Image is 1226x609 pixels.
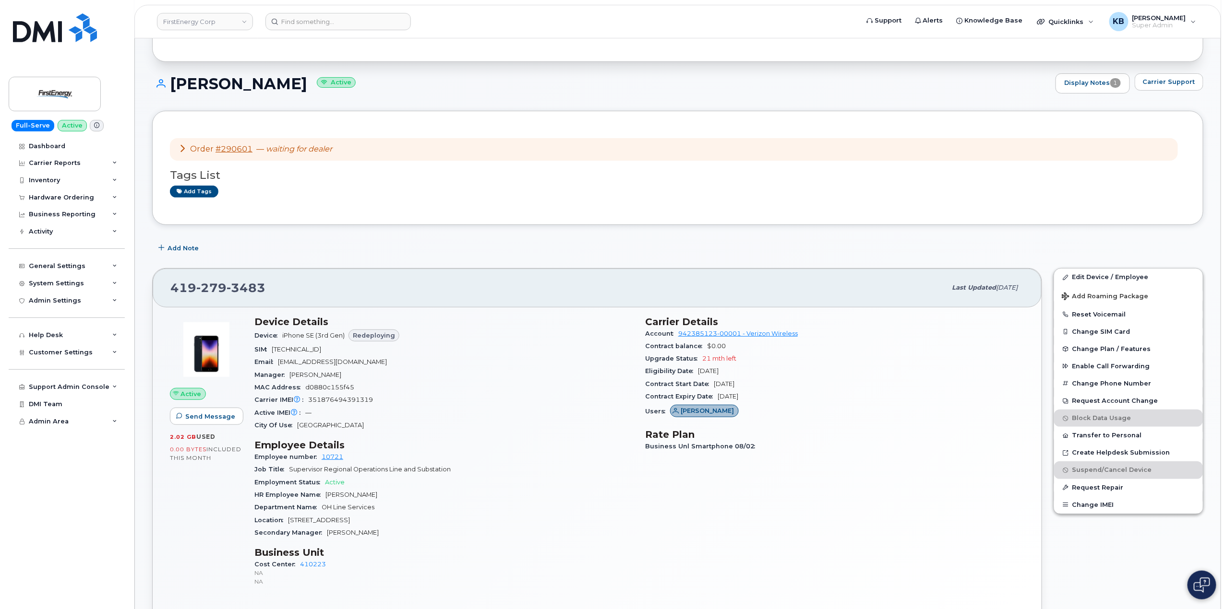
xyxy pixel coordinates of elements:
[702,355,736,362] span: 21 mth left
[1110,78,1121,88] span: 1
[190,144,214,153] span: Order
[1054,479,1203,496] button: Request Repair
[181,389,202,398] span: Active
[289,466,451,473] span: Supervisor Regional Operations Line and Substation
[322,504,374,511] span: OH Line Services
[1194,577,1210,593] img: Open chat
[305,409,312,416] span: —
[254,371,289,378] span: Manager
[645,342,707,350] span: Contract balance
[1054,286,1203,305] button: Add Roaming Package
[645,330,678,337] span: Account
[254,516,288,524] span: Location
[1135,73,1203,91] button: Carrier Support
[254,547,634,558] h3: Business Unit
[353,331,395,340] span: Redeploying
[645,380,714,387] span: Contract Start Date
[216,144,252,153] a: #290601
[645,367,698,375] span: Eligibility Date
[254,358,278,365] span: Email
[325,491,377,498] span: [PERSON_NAME]
[965,16,1023,25] span: Knowledge Base
[1103,12,1203,31] div: Kyle Burns
[875,16,901,25] span: Support
[254,346,272,353] span: SIM
[1054,496,1203,514] button: Change IMEI
[327,529,379,536] span: [PERSON_NAME]
[1054,461,1203,479] button: Suspend/Cancel Device
[714,380,734,387] span: [DATE]
[254,529,327,536] span: Secondary Manager
[645,316,1024,328] h3: Carrier Details
[157,13,253,30] a: FirstEnergy Corp
[645,393,718,400] span: Contract Expiry Date
[300,561,326,568] a: 410223
[266,144,332,153] em: waiting for dealer
[1062,293,1149,302] span: Add Roaming Package
[297,422,364,429] span: [GEOGRAPHIC_DATA]
[254,316,634,328] h3: Device Details
[289,371,341,378] span: [PERSON_NAME]
[170,408,243,425] button: Send Message
[1054,410,1203,427] button: Block Data Usage
[168,244,199,253] span: Add Note
[178,321,235,378] img: image20231002-3703462-1angbar.jpeg
[254,569,634,577] p: NA
[1113,16,1125,27] span: KB
[317,77,356,88] small: Active
[308,396,373,403] span: 351876494391319
[254,504,322,511] span: Department Name
[272,346,321,353] span: [TECHNICAL_ID]
[1054,306,1203,323] button: Reset Voicemail
[997,284,1018,291] span: [DATE]
[288,516,350,524] span: [STREET_ADDRESS]
[678,330,798,337] a: 942385123-00001 - Verizon Wireless
[670,408,739,415] a: [PERSON_NAME]
[1072,345,1151,352] span: Change Plan / Features
[1054,444,1203,461] a: Create Helpdesk Submission
[1054,323,1203,340] button: Change SIM Card
[170,281,265,295] span: 419
[1054,375,1203,392] button: Change Phone Number
[645,429,1024,440] h3: Rate Plan
[1054,358,1203,375] button: Enable Call Forwarding
[1031,12,1101,31] div: Quicklinks
[254,561,300,568] span: Cost Center
[1049,18,1084,25] span: Quicklinks
[1054,269,1203,286] a: Edit Device / Employee
[908,11,950,30] a: Alerts
[152,239,207,257] button: Add Note
[1132,22,1186,29] span: Super Admin
[322,453,343,460] a: 10721
[1054,392,1203,410] button: Request Account Change
[254,479,325,486] span: Employment Status
[254,466,289,473] span: Job Title
[170,446,206,453] span: 0.00 Bytes
[254,384,305,391] span: MAC Address
[698,367,719,375] span: [DATE]
[860,11,908,30] a: Support
[254,422,297,429] span: City Of Use
[254,577,634,586] p: NA
[645,443,760,450] span: Business Unl Smartphone 08/02
[254,396,308,403] span: Carrier IMEI
[645,408,670,415] span: Users
[645,355,702,362] span: Upgrade Status
[170,186,218,198] a: Add tags
[254,491,325,498] span: HR Employee Name
[681,406,734,415] span: [PERSON_NAME]
[1054,340,1203,358] button: Change Plan / Features
[1143,77,1195,86] span: Carrier Support
[170,445,241,461] span: included this month
[254,409,305,416] span: Active IMEI
[196,433,216,440] span: used
[1054,427,1203,444] button: Transfer to Personal
[256,144,332,153] span: —
[325,479,345,486] span: Active
[152,75,1051,92] h1: [PERSON_NAME]
[952,284,997,291] span: Last updated
[718,393,738,400] span: [DATE]
[278,358,387,365] span: [EMAIL_ADDRESS][DOMAIN_NAME]
[227,281,265,295] span: 3483
[707,342,726,350] span: $0.00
